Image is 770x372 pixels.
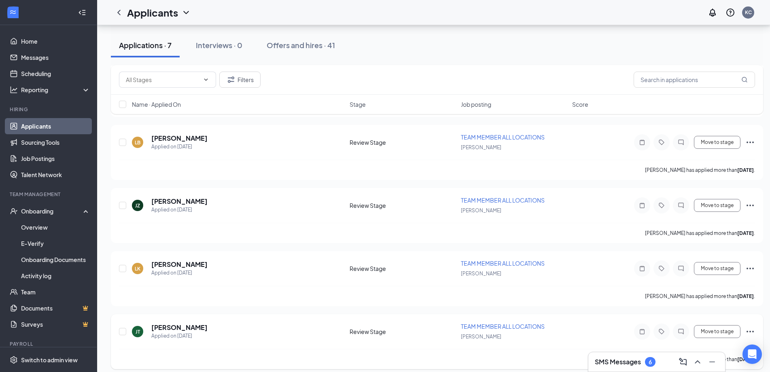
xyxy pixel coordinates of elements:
div: Applied on [DATE] [151,143,208,151]
h1: Applicants [127,6,178,19]
a: Onboarding Documents [21,252,90,268]
div: Team Management [10,191,89,198]
div: LK [135,265,140,272]
div: Applied on [DATE] [151,332,208,340]
svg: ComposeMessage [678,357,688,367]
span: TEAM MEMBER ALL LOCATIONS [461,133,545,141]
svg: ChevronDown [181,8,191,17]
div: Offers and hires · 41 [267,40,335,50]
div: Interviews · 0 [196,40,242,50]
div: Applied on [DATE] [151,269,208,277]
a: Messages [21,49,90,66]
button: Move to stage [694,262,740,275]
svg: Notifications [708,8,717,17]
svg: Settings [10,356,18,364]
span: [PERSON_NAME] [461,334,501,340]
svg: ChevronDown [203,76,209,83]
button: ComposeMessage [677,355,689,368]
a: Team [21,284,90,300]
svg: Note [637,328,647,335]
a: SurveysCrown [21,316,90,332]
p: [PERSON_NAME] has applied more than . [645,230,755,237]
p: [PERSON_NAME] has applied more than . [645,167,755,173]
span: [PERSON_NAME] [461,207,501,213]
div: Applications · 7 [119,40,172,50]
h3: SMS Messages [595,357,641,366]
div: Hiring [10,106,89,113]
span: TEAM MEMBER ALL LOCATIONS [461,197,545,204]
a: Home [21,33,90,49]
div: Switch to admin view [21,356,78,364]
svg: Collapse [78,8,86,17]
div: KC [745,9,752,16]
span: [PERSON_NAME] [461,271,501,277]
svg: Ellipses [745,201,755,210]
svg: Ellipses [745,137,755,147]
svg: Note [637,202,647,209]
svg: QuestionInfo [725,8,735,17]
h5: [PERSON_NAME] [151,197,208,206]
a: DocumentsCrown [21,300,90,316]
a: Sourcing Tools [21,134,90,150]
p: [PERSON_NAME] has applied more than . [645,293,755,300]
div: Review Stage [350,201,456,209]
svg: Note [637,265,647,272]
svg: Filter [226,75,236,85]
svg: Ellipses [745,327,755,336]
b: [DATE] [737,356,754,362]
svg: ChatInactive [676,328,686,335]
div: JT [136,328,140,335]
button: ChevronUp [691,355,704,368]
div: Onboarding [21,207,83,215]
svg: Tag [657,139,666,146]
div: Review Stage [350,138,456,146]
a: Overview [21,219,90,235]
span: TEAM MEMBER ALL LOCATIONS [461,323,545,330]
a: Talent Network [21,167,90,183]
div: JZ [135,202,140,209]
span: Job posting [461,100,491,108]
svg: ChevronUp [693,357,702,367]
button: Move to stage [694,136,740,149]
svg: ChatInactive [676,202,686,209]
svg: Tag [657,202,666,209]
div: Review Stage [350,328,456,336]
svg: Analysis [10,86,18,94]
b: [DATE] [737,230,754,236]
button: Minimize [706,355,719,368]
h5: [PERSON_NAME] [151,323,208,332]
svg: Note [637,139,647,146]
svg: ChatInactive [676,139,686,146]
a: Job Postings [21,150,90,167]
a: E-Verify [21,235,90,252]
span: TEAM MEMBER ALL LOCATIONS [461,260,545,267]
button: Filter Filters [219,72,261,88]
h5: [PERSON_NAME] [151,134,208,143]
input: All Stages [126,75,199,84]
svg: Tag [657,265,666,272]
b: [DATE] [737,167,754,173]
button: Move to stage [694,325,740,338]
b: [DATE] [737,293,754,299]
div: LB [135,139,140,146]
input: Search in applications [634,72,755,88]
button: Move to stage [694,199,740,212]
span: Stage [350,100,366,108]
svg: UserCheck [10,207,18,215]
svg: MagnifyingGlass [741,76,748,83]
svg: Ellipses [745,264,755,273]
a: Activity log [21,268,90,284]
span: Name · Applied On [132,100,181,108]
svg: ChevronLeft [114,8,124,17]
span: Score [572,100,588,108]
div: Payroll [10,340,89,347]
a: Applicants [21,118,90,134]
div: Review Stage [350,264,456,273]
svg: Minimize [707,357,717,367]
a: Scheduling [21,66,90,82]
svg: Tag [657,328,666,335]
span: [PERSON_NAME] [461,144,501,150]
div: 6 [649,359,652,366]
div: Applied on [DATE] [151,206,208,214]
